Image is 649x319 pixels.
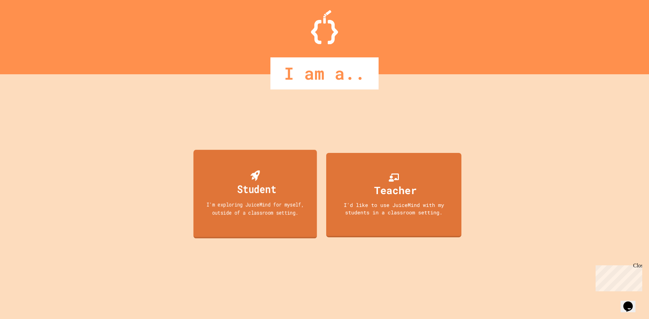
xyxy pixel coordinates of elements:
div: Student [237,181,276,197]
iframe: chat widget [593,263,642,291]
iframe: chat widget [621,292,642,312]
div: I'm exploring JuiceMind for myself, outside of a classroom setting. [200,200,311,216]
div: I'd like to use JuiceMind with my students in a classroom setting. [333,201,455,216]
div: Teacher [374,183,417,198]
div: I am a.. [270,57,379,89]
div: Chat with us now!Close [3,3,47,43]
img: Logo.svg [311,10,338,44]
